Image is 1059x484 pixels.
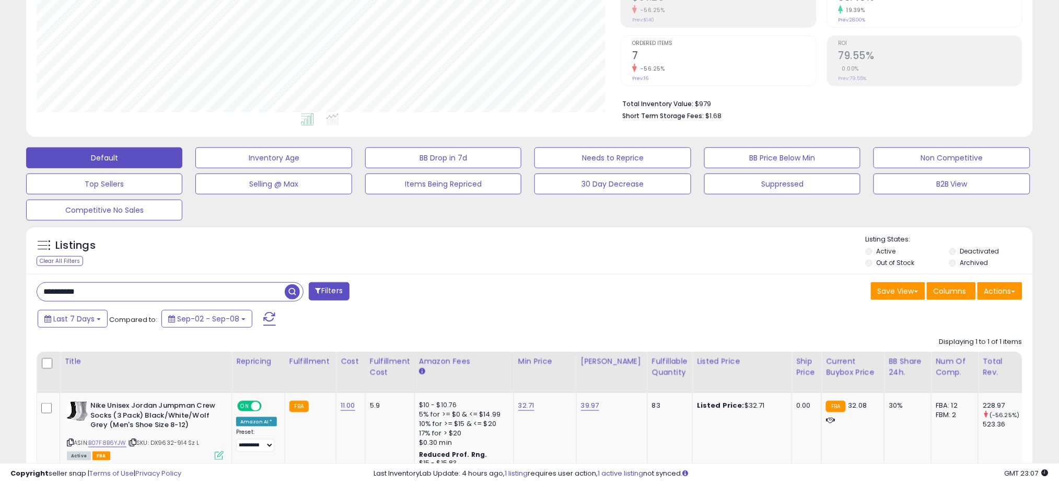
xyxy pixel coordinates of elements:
[990,411,1019,419] small: (-56.25%)
[370,356,410,378] div: Fulfillment Cost
[826,356,880,378] div: Current Buybox Price
[37,256,83,266] div: Clear All Filters
[983,420,1025,429] div: 523.36
[877,258,915,267] label: Out of Stock
[939,337,1022,347] div: Displaying 1 to 1 of 1 items
[26,200,182,221] button: Competitive No Sales
[177,314,239,324] span: Sep-02 - Sep-08
[10,468,49,478] strong: Copyright
[309,282,350,301] button: Filters
[518,400,534,411] a: 32.71
[67,401,224,459] div: ASIN:
[839,41,1022,47] span: ROI
[238,402,251,411] span: ON
[92,452,110,460] span: FBA
[581,400,599,411] a: 39.97
[697,401,784,410] div: $32.71
[796,401,813,410] div: 0.00
[705,111,721,121] span: $1.68
[419,410,506,419] div: 5% for >= $0 & <= $14.99
[419,438,506,447] div: $0.30 min
[374,469,1049,479] div: Last InventoryLab Update: 4 hours ago, requires user action, not synced.
[419,356,509,367] div: Amazon Fees
[826,401,845,412] small: FBA
[10,469,181,479] div: seller snap | |
[236,417,277,427] div: Amazon AI *
[704,174,860,194] button: Suppressed
[236,429,277,452] div: Preset:
[26,174,182,194] button: Top Sellers
[843,6,865,14] small: 19.39%
[598,468,643,478] a: 1 active listing
[67,401,88,422] img: 51NtTiRWMGL._SL40_.jpg
[839,75,867,82] small: Prev: 79.55%
[109,315,157,325] span: Compared to:
[632,50,816,64] h2: 7
[983,401,1025,410] div: 228.97
[38,310,108,328] button: Last 7 Days
[370,401,406,410] div: 5.9
[637,6,665,14] small: -56.25%
[289,356,332,367] div: Fulfillment
[960,258,988,267] label: Archived
[697,400,744,410] b: Listed Price:
[1005,468,1049,478] span: 2025-09-16 23:07 GMT
[632,75,648,82] small: Prev: 16
[936,410,970,420] div: FBM: 2
[960,247,999,256] label: Deactivated
[874,174,1030,194] button: B2B View
[848,400,867,410] span: 32.08
[419,450,487,459] b: Reduced Prof. Rng.
[128,439,200,447] span: | SKU: DX9632-914 Sz L
[89,468,134,478] a: Terms of Use
[637,65,665,73] small: -56.25%
[839,50,1022,64] h2: 79.55%
[534,174,691,194] button: 30 Day Decrease
[704,147,860,168] button: BB Price Below Min
[64,356,227,367] div: Title
[67,452,91,460] span: All listings currently available for purchase on Amazon
[581,356,643,367] div: [PERSON_NAME]
[839,65,859,73] small: 0.00%
[874,147,1030,168] button: Non Competitive
[622,97,1015,109] li: $979
[927,282,976,300] button: Columns
[90,401,217,433] b: Nike Unisex Jordan Jumpman Crew Socks (3 Pack) Black/White/Wolf Grey (Men's Shoe Size 8-12)
[518,356,572,367] div: Min Price
[419,459,506,468] div: $15 - $15.83
[505,468,528,478] a: 1 listing
[365,147,521,168] button: BB Drop in 7d
[26,147,182,168] button: Default
[289,401,309,412] small: FBA
[161,310,252,328] button: Sep-02 - Sep-08
[622,99,693,108] b: Total Inventory Value:
[839,17,866,23] small: Prev: 28.00%
[365,174,521,194] button: Items Being Repriced
[53,314,95,324] span: Last 7 Days
[622,111,704,120] b: Short Term Storage Fees:
[796,356,817,378] div: Ship Price
[135,468,181,478] a: Privacy Policy
[936,356,974,378] div: Num of Comp.
[697,356,787,367] div: Listed Price
[260,402,277,411] span: OFF
[195,147,352,168] button: Inventory Age
[936,401,970,410] div: FBA: 12
[877,247,896,256] label: Active
[419,419,506,429] div: 10% for >= $15 & <= $20
[977,282,1022,300] button: Actions
[419,429,506,438] div: 17% for > $20
[88,439,126,447] a: B07F8B6YJW
[341,356,361,367] div: Cost
[341,400,355,411] a: 11.00
[55,238,96,253] h5: Listings
[871,282,925,300] button: Save View
[419,401,506,410] div: $10 - $10.76
[652,401,684,410] div: 83
[866,235,1033,245] p: Listing States:
[236,356,281,367] div: Repricing
[889,356,927,378] div: BB Share 24h.
[889,401,923,410] div: 30%
[534,147,691,168] button: Needs to Reprice
[632,17,654,23] small: Prev: $140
